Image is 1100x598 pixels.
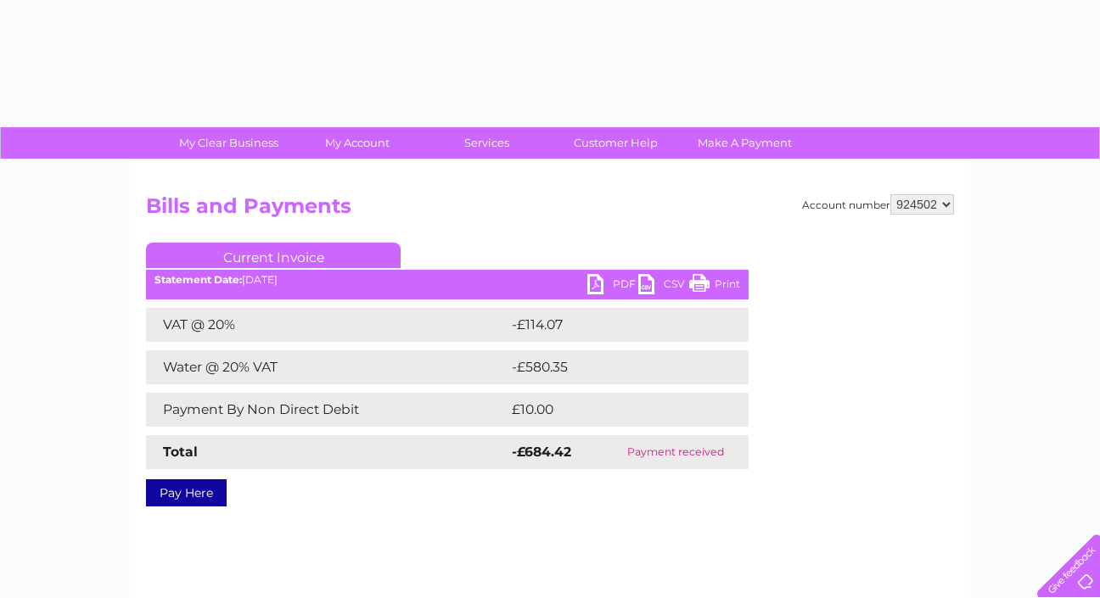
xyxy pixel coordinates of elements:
[508,393,714,427] td: £10.00
[546,127,686,159] a: Customer Help
[689,274,740,299] a: Print
[802,194,954,215] div: Account number
[146,308,508,342] td: VAT @ 20%
[508,350,721,384] td: -£580.35
[146,194,954,226] h2: Bills and Payments
[512,444,571,460] strong: -£684.42
[288,127,428,159] a: My Account
[587,274,638,299] a: PDF
[602,435,749,469] td: Payment received
[154,273,242,286] b: Statement Date:
[146,393,508,427] td: Payment By Non Direct Debit
[146,243,401,268] a: Current Invoice
[508,308,719,342] td: -£114.07
[675,127,815,159] a: Make A Payment
[146,274,749,286] div: [DATE]
[146,350,508,384] td: Water @ 20% VAT
[159,127,299,159] a: My Clear Business
[417,127,557,159] a: Services
[146,479,227,506] a: Pay Here
[638,274,689,299] a: CSV
[163,444,198,460] strong: Total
